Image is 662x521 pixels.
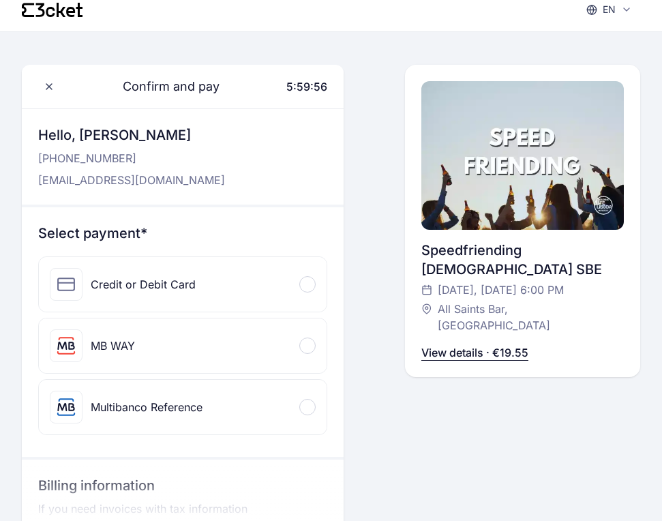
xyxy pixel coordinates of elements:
[438,301,610,333] span: All Saints Bar, [GEOGRAPHIC_DATA]
[438,282,564,298] span: [DATE], [DATE] 6:00 PM
[286,80,327,93] span: 5:59:56
[91,399,202,415] div: Multibanco Reference
[38,224,327,243] h3: Select payment*
[91,276,196,293] div: Credit or Debit Card
[421,241,624,279] div: Speedfriending [DEMOGRAPHIC_DATA] SBE
[421,344,528,361] p: View details · €19.55
[38,476,327,501] h3: Billing information
[603,3,616,16] p: en
[91,338,135,354] div: MB WAY
[38,150,225,166] p: [PHONE_NUMBER]
[106,77,220,96] span: Confirm and pay
[38,172,225,188] p: [EMAIL_ADDRESS][DOMAIN_NAME]
[38,125,225,145] h3: Hello, [PERSON_NAME]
